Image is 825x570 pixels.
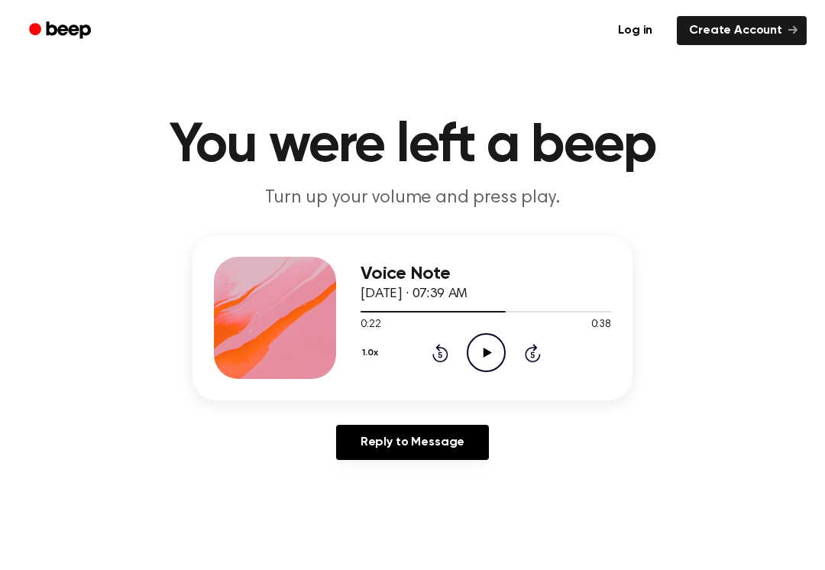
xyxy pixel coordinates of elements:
[361,264,611,284] h3: Voice Note
[119,186,706,211] p: Turn up your volume and press play.
[591,317,611,333] span: 0:38
[677,16,807,45] a: Create Account
[361,317,380,333] span: 0:22
[18,16,105,46] a: Beep
[336,425,489,460] a: Reply to Message
[21,118,804,173] h1: You were left a beep
[361,340,383,366] button: 1.0x
[603,13,668,48] a: Log in
[361,287,467,301] span: [DATE] · 07:39 AM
